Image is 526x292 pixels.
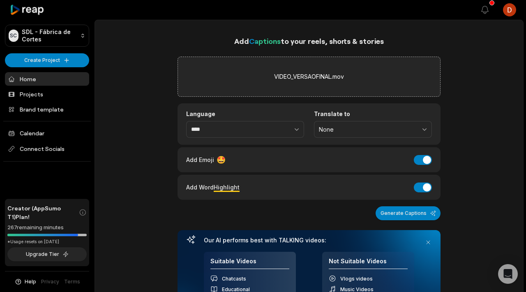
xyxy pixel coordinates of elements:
[329,258,408,269] h4: Not Suitable Videos
[7,239,87,245] div: *Usage resets on [DATE]
[5,141,89,156] span: Connect Socials
[7,204,79,221] span: Creator (AppSumo T1) Plan!
[274,72,344,82] label: VIDEO_VERSAOFINAL.mov
[498,264,518,284] div: Open Intercom Messenger
[217,154,226,165] span: 🤩
[314,110,432,118] label: Translate to
[204,237,414,244] h3: Our AI performs best with TALKING videos:
[186,155,214,164] span: Add Emoji
[9,30,18,42] div: SC
[214,184,240,191] span: Highlight
[5,103,89,116] a: Brand template
[249,36,281,46] span: Captions
[5,87,89,101] a: Projects
[7,247,87,261] button: Upgrade Tier
[319,126,415,133] span: None
[5,126,89,140] a: Calendar
[210,258,289,269] h4: Suitable Videos
[314,121,432,138] button: None
[14,278,36,285] button: Help
[5,72,89,86] a: Home
[41,278,59,285] a: Privacy
[376,206,441,220] button: Generate Captions
[178,35,441,47] h1: Add to your reels, shorts & stories
[5,53,89,67] button: Create Project
[22,28,77,43] p: SDL - Fábrica de Cortes
[7,224,87,232] div: 267 remaining minutes
[186,182,240,193] div: Add Word
[186,110,304,118] label: Language
[25,278,36,285] span: Help
[222,276,246,282] span: Chatcasts
[340,276,373,282] span: Vlogs videos
[64,278,80,285] a: Terms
